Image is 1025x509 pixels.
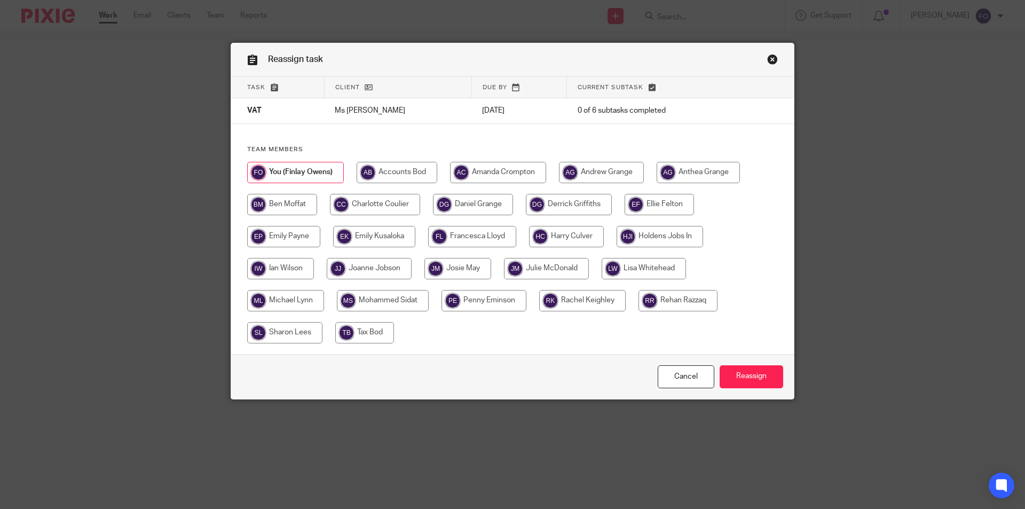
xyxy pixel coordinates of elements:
span: Task [247,84,265,90]
td: 0 of 6 subtasks completed [567,98,743,124]
h4: Team members [247,145,778,154]
span: Due by [483,84,507,90]
p: Ms [PERSON_NAME] [335,105,461,116]
span: Current subtask [578,84,643,90]
span: Client [335,84,360,90]
span: Reassign task [268,55,323,64]
span: VAT [247,107,262,115]
a: Close this dialog window [767,54,778,68]
p: [DATE] [482,105,556,116]
a: Close this dialog window [658,365,714,388]
input: Reassign [720,365,783,388]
